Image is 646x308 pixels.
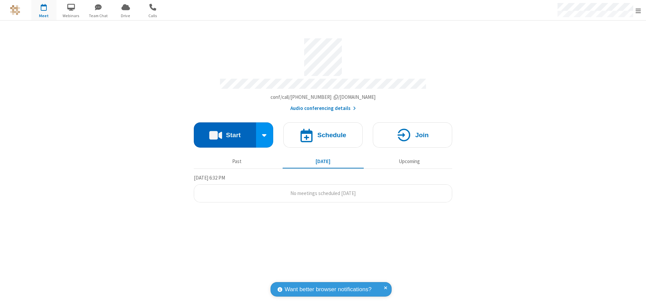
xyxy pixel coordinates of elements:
[140,13,166,19] span: Calls
[317,132,346,138] h4: Schedule
[256,122,274,148] div: Start conference options
[194,175,225,181] span: [DATE] 6:32 PM
[113,13,138,19] span: Drive
[373,122,452,148] button: Join
[285,285,371,294] span: Want better browser notifications?
[290,190,356,196] span: No meetings scheduled [DATE]
[271,93,376,101] button: Copy my meeting room linkCopy my meeting room link
[226,132,241,138] h4: Start
[86,13,111,19] span: Team Chat
[31,13,57,19] span: Meet
[271,94,376,100] span: Copy my meeting room link
[194,122,256,148] button: Start
[194,174,452,203] section: Today's Meetings
[194,33,452,112] section: Account details
[283,155,364,168] button: [DATE]
[415,132,429,138] h4: Join
[59,13,84,19] span: Webinars
[369,155,450,168] button: Upcoming
[10,5,20,15] img: QA Selenium DO NOT DELETE OR CHANGE
[196,155,278,168] button: Past
[283,122,363,148] button: Schedule
[290,105,356,112] button: Audio conferencing details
